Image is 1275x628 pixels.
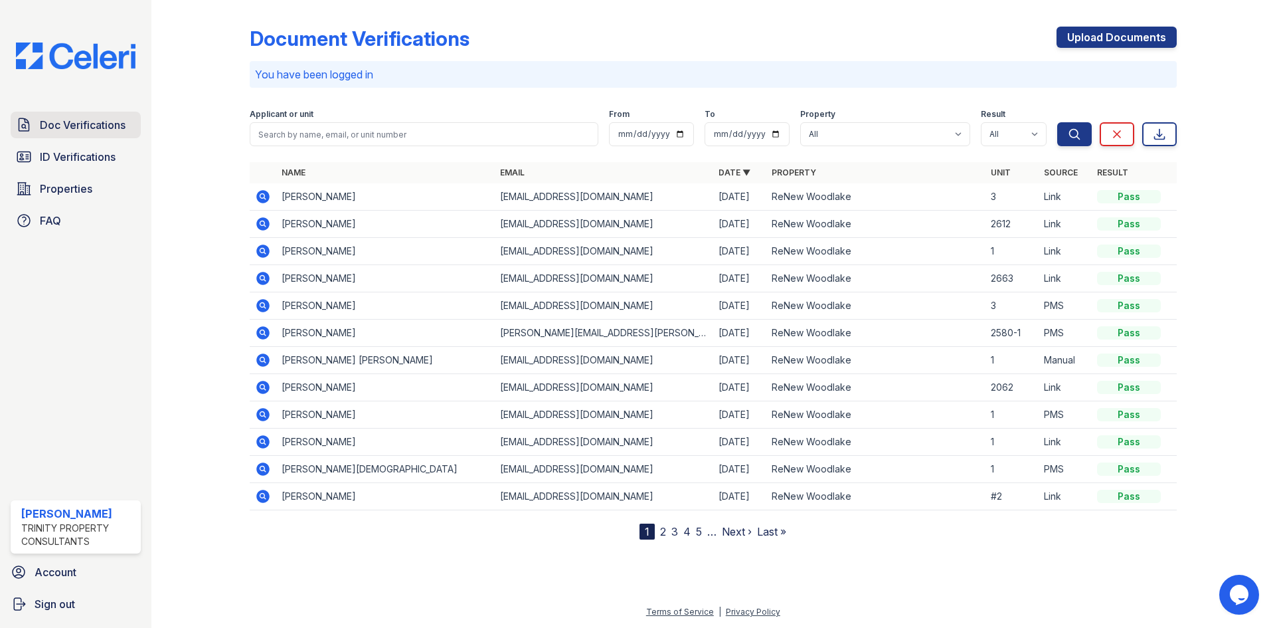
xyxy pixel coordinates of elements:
td: Link [1039,211,1092,238]
a: Source [1044,167,1078,177]
td: 1 [985,456,1039,483]
td: Manual [1039,347,1092,374]
p: You have been logged in [255,66,1171,82]
td: [DATE] [713,320,766,347]
td: [PERSON_NAME] [276,483,495,510]
td: [PERSON_NAME] [PERSON_NAME] [276,347,495,374]
td: [EMAIL_ADDRESS][DOMAIN_NAME] [495,183,713,211]
td: PMS [1039,320,1092,347]
div: | [719,607,721,617]
td: Link [1039,238,1092,265]
td: [PERSON_NAME] [276,211,495,238]
span: Doc Verifications [40,117,126,133]
td: [PERSON_NAME] [276,265,495,292]
td: [PERSON_NAME][DEMOGRAPHIC_DATA] [276,456,495,483]
div: [PERSON_NAME] [21,506,135,522]
td: [DATE] [713,265,766,292]
td: [PERSON_NAME] [276,292,495,320]
td: [EMAIL_ADDRESS][DOMAIN_NAME] [495,456,713,483]
td: [PERSON_NAME] [276,374,495,401]
td: 1 [985,429,1039,456]
div: Pass [1097,354,1161,367]
a: 3 [671,525,678,538]
td: [EMAIL_ADDRESS][DOMAIN_NAME] [495,483,713,510]
a: Properties [11,175,141,202]
div: Pass [1097,217,1161,231]
td: PMS [1039,292,1092,320]
td: 2580-1 [985,320,1039,347]
td: 2612 [985,211,1039,238]
td: #2 [985,483,1039,510]
td: [EMAIL_ADDRESS][DOMAIN_NAME] [495,374,713,401]
td: [DATE] [713,374,766,401]
a: Sign out [5,591,146,617]
a: Name [282,167,305,177]
a: Account [5,559,146,585]
div: Pass [1097,381,1161,394]
td: [DATE] [713,211,766,238]
div: 1 [639,524,655,540]
td: Link [1039,183,1092,211]
td: ReNew Woodlake [766,292,985,320]
td: 2062 [985,374,1039,401]
td: ReNew Woodlake [766,211,985,238]
a: Upload Documents [1057,27,1177,48]
a: 5 [696,525,702,538]
div: Pass [1097,490,1161,503]
div: Pass [1097,245,1161,258]
div: Pass [1097,435,1161,449]
td: [PERSON_NAME] [276,320,495,347]
div: Pass [1097,408,1161,421]
td: [PERSON_NAME] [276,401,495,429]
td: ReNew Woodlake [766,347,985,374]
td: [EMAIL_ADDRESS][DOMAIN_NAME] [495,238,713,265]
a: Last » [757,525,786,538]
td: [DATE] [713,429,766,456]
td: [DATE] [713,401,766,429]
td: [EMAIL_ADDRESS][DOMAIN_NAME] [495,429,713,456]
a: 2 [660,525,666,538]
td: 1 [985,347,1039,374]
td: [DATE] [713,292,766,320]
td: [EMAIL_ADDRESS][DOMAIN_NAME] [495,347,713,374]
label: Property [800,109,835,120]
label: Applicant or unit [250,109,313,120]
td: [PERSON_NAME] [276,183,495,211]
td: ReNew Woodlake [766,238,985,265]
td: ReNew Woodlake [766,429,985,456]
td: [PERSON_NAME][EMAIL_ADDRESS][PERSON_NAME][DOMAIN_NAME] [495,320,713,347]
td: 2663 [985,265,1039,292]
td: ReNew Woodlake [766,265,985,292]
iframe: chat widget [1219,575,1262,615]
td: ReNew Woodlake [766,401,985,429]
a: Unit [991,167,1011,177]
td: 3 [985,183,1039,211]
a: Email [500,167,525,177]
img: CE_Logo_Blue-a8612792a0a2168367f1c8372b55b34899dd931a85d93a1a3d3e32e68fde9ad4.png [5,43,146,69]
td: [PERSON_NAME] [276,238,495,265]
div: Pass [1097,463,1161,476]
td: 3 [985,292,1039,320]
input: Search by name, email, or unit number [250,122,598,146]
div: Pass [1097,190,1161,203]
td: Link [1039,374,1092,401]
td: [EMAIL_ADDRESS][DOMAIN_NAME] [495,292,713,320]
a: 4 [683,525,691,538]
a: ID Verifications [11,144,141,170]
span: FAQ [40,213,61,229]
td: [DATE] [713,238,766,265]
a: Doc Verifications [11,112,141,138]
td: [EMAIL_ADDRESS][DOMAIN_NAME] [495,401,713,429]
td: 1 [985,238,1039,265]
label: Result [981,109,1005,120]
td: ReNew Woodlake [766,183,985,211]
label: To [705,109,715,120]
td: Link [1039,483,1092,510]
td: ReNew Woodlake [766,456,985,483]
td: Link [1039,265,1092,292]
span: Account [35,564,76,580]
div: Pass [1097,326,1161,340]
a: Property [772,167,816,177]
td: PMS [1039,456,1092,483]
span: ID Verifications [40,149,116,165]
